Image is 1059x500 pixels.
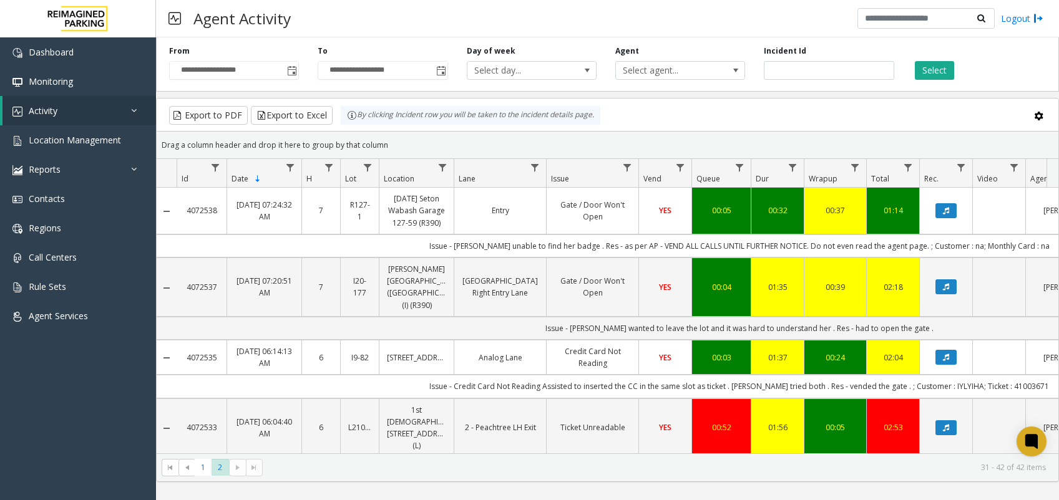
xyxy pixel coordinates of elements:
a: Entry [462,204,539,216]
a: 4072537 [184,281,219,293]
a: Video Filter Menu [1006,159,1023,176]
a: R127-1 [348,199,371,223]
a: 00:24 [812,352,859,363]
a: 00:05 [812,421,859,433]
a: 7 [310,281,333,293]
a: 6 [310,352,333,363]
a: Lane Filter Menu [527,159,544,176]
span: Activity [29,105,57,117]
span: Total [871,173,889,184]
a: 00:03 [700,352,743,363]
a: 2 - Peachtree LH Exit [462,421,539,433]
a: 1st [DEMOGRAPHIC_DATA], [STREET_ADDRESS] (L) [387,404,446,452]
span: Go to the first page [162,459,178,476]
div: 01:14 [874,204,912,216]
span: Agent [1030,173,1051,184]
img: 'icon' [12,107,22,117]
a: 00:32 [759,204,796,216]
label: Agent [615,46,639,57]
div: Data table [157,159,1058,453]
a: [DATE] 07:24:32 AM [235,199,294,223]
a: Lot Filter Menu [359,159,376,176]
a: 00:37 [812,204,859,216]
a: [GEOGRAPHIC_DATA] Right Entry Lane [462,275,539,299]
a: 02:04 [874,352,912,363]
img: 'icon' [12,165,22,175]
a: 4072535 [184,352,219,363]
a: I20-177 [348,275,371,299]
a: [DATE] 07:20:51 AM [235,275,294,299]
img: 'icon' [12,224,22,234]
a: L21078200 [348,421,371,433]
a: Vend Filter Menu [672,159,689,176]
span: YES [659,282,671,292]
a: 6 [310,421,333,433]
a: [DATE] Seton Wabash Garage 127-59 (R390) [387,193,446,229]
span: Select day... [467,62,570,79]
a: [STREET_ADDRESS] [387,352,446,363]
img: logout [1033,12,1043,25]
a: Collapse Details [157,283,177,293]
a: Total Filter Menu [900,159,917,176]
a: 7 [310,204,333,216]
span: Rec. [924,173,939,184]
a: 02:18 [874,281,912,293]
span: Lane [459,173,476,184]
a: Ticket Unreadable [554,421,631,433]
a: 00:39 [812,281,859,293]
span: Monitoring [29,75,73,87]
a: Activity [2,96,156,125]
a: Wrapup Filter Menu [847,159,864,176]
span: YES [659,352,671,363]
a: 4072533 [184,421,219,433]
img: 'icon' [12,77,22,87]
a: Credit Card Not Reading [554,345,631,369]
span: Reports [29,163,61,175]
a: 00:52 [700,421,743,433]
a: Queue Filter Menu [731,159,748,176]
a: 00:04 [700,281,743,293]
span: YES [659,422,671,433]
span: Vend [643,173,661,184]
a: Gate / Door Won't Open [554,275,631,299]
a: 00:05 [700,204,743,216]
a: YES [647,352,684,363]
a: 01:56 [759,421,796,433]
img: 'icon' [12,48,22,58]
label: To [318,46,328,57]
span: H [306,173,312,184]
a: Rec. Filter Menu [953,159,970,176]
a: Collapse Details [157,206,177,216]
div: By clicking Incident row you will be taken to the incident details page. [341,106,600,125]
span: Location Management [29,134,121,146]
span: Video [977,173,998,184]
span: Date [232,173,248,184]
img: 'icon' [12,253,22,263]
a: 02:53 [874,421,912,433]
label: Incident Id [764,46,806,57]
a: Analog Lane [462,352,539,363]
div: Drag a column header and drop it here to group by that column [157,134,1058,156]
a: [PERSON_NAME][GEOGRAPHIC_DATA] ([GEOGRAPHIC_DATA]) (I) (R390) [387,263,446,311]
span: Lot [345,173,356,184]
span: Page 2 [212,459,228,476]
span: Go to the previous page [178,459,195,476]
kendo-pager-info: 31 - 42 of 42 items [270,462,1046,473]
button: Export to PDF [169,106,248,125]
span: Dashboard [29,46,74,58]
img: pageIcon [168,3,181,34]
a: Collapse Details [157,423,177,433]
a: [DATE] 06:14:13 AM [235,345,294,369]
h3: Agent Activity [187,3,297,34]
span: Issue [551,173,569,184]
